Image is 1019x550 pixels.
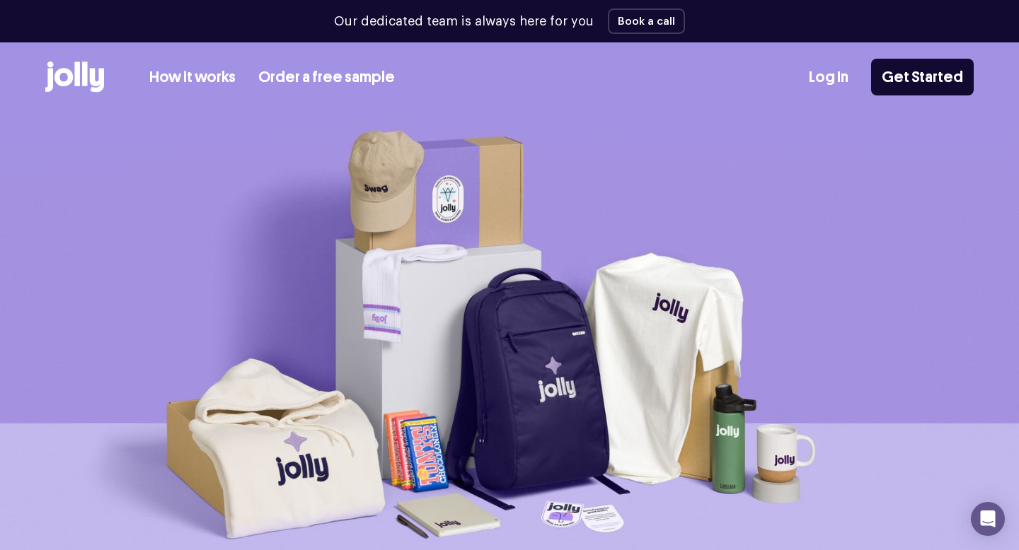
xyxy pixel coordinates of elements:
a: Log In [809,66,848,89]
button: Book a call [608,8,685,34]
a: How it works [149,66,236,89]
p: Our dedicated team is always here for you [334,12,594,31]
a: Get Started [871,59,974,95]
a: Order a free sample [258,66,395,89]
div: Open Intercom Messenger [971,502,1005,536]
